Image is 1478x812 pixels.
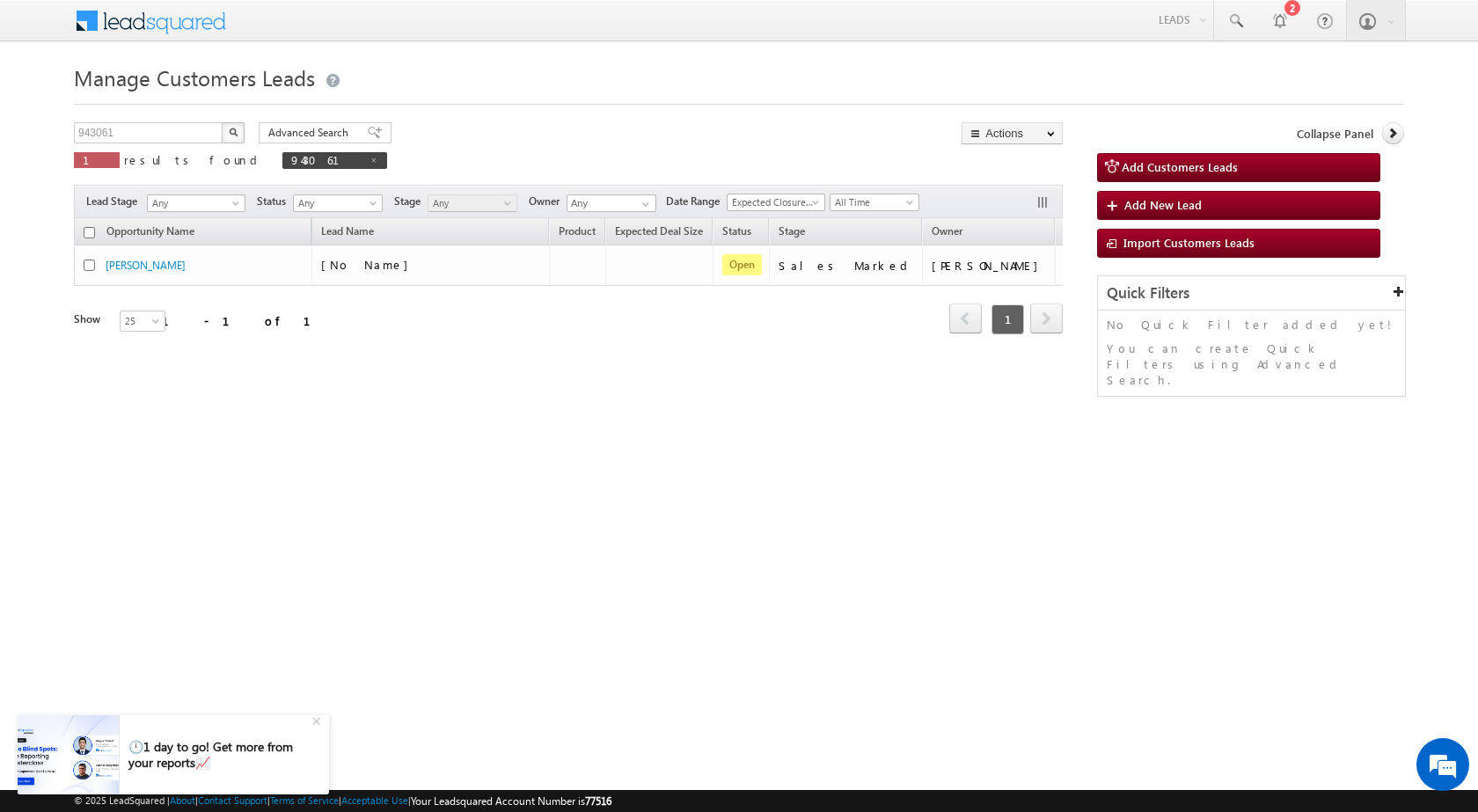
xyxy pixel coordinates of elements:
[84,227,95,238] input: Check all records
[293,194,383,212] a: Any
[170,794,195,806] a: About
[779,258,914,274] div: Sales Marked
[83,152,111,167] span: 1
[270,794,339,806] a: Terms of Service
[229,128,238,136] img: Search
[312,222,383,245] span: Lead Name
[727,194,825,211] a: Expected Closure Date
[147,194,245,212] a: Any
[162,311,332,331] div: 1 - 1 of 1
[321,257,417,272] span: [No Name]
[428,194,517,212] a: Any
[121,313,167,329] span: 25
[98,222,203,245] a: Opportunity Name
[106,259,186,272] a: [PERSON_NAME]
[713,222,760,245] a: Status
[394,194,428,209] span: Stage
[124,152,264,167] span: results found
[74,793,611,809] span: © 2025 LeadSquared | | | | |
[722,254,762,275] span: Open
[120,311,165,332] a: 25
[1030,305,1063,333] a: next
[128,739,310,771] div: 🕛1 day to go! Get more from your reports📈
[606,222,712,245] a: Expected Deal Size
[949,304,982,333] span: prev
[1056,221,1108,244] span: Actions
[428,195,512,211] span: Any
[308,709,329,730] div: +
[830,194,914,210] span: All Time
[559,224,596,238] span: Product
[86,194,144,209] span: Lead Stage
[411,794,611,808] span: Your Leadsquared Account Number is
[1030,304,1063,333] span: next
[106,224,194,238] span: Opportunity Name
[1107,340,1396,388] p: You can create Quick Filters using Advanced Search.
[567,194,656,212] input: Type to Search
[932,258,1047,274] div: [PERSON_NAME]
[74,311,106,327] div: Show
[666,194,727,209] span: Date Range
[148,195,239,211] span: Any
[991,304,1024,334] span: 1
[257,194,293,209] span: Status
[615,224,703,238] span: Expected Deal Size
[633,195,655,213] a: Show All Items
[1098,276,1405,311] div: Quick Filters
[529,194,567,209] span: Owner
[728,194,819,210] span: Expected Closure Date
[1107,317,1396,333] p: No Quick Filter added yet!
[585,794,611,808] span: 77516
[962,122,1063,144] button: Actions
[830,194,919,211] a: All Time
[1123,235,1255,250] span: Import Customers Leads
[74,63,315,91] span: Manage Customers Leads
[770,222,814,245] a: Stage
[779,224,805,238] span: Stage
[1124,197,1202,212] span: Add New Lead
[18,715,119,794] img: pictures
[341,794,408,806] a: Acceptable Use
[949,305,982,333] a: prev
[932,224,962,238] span: Owner
[1122,159,1238,174] span: Add Customers Leads
[198,794,267,806] a: Contact Support
[294,195,377,211] span: Any
[268,125,354,141] span: Advanced Search
[291,152,361,167] span: 943061
[1297,126,1373,142] span: Collapse Panel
